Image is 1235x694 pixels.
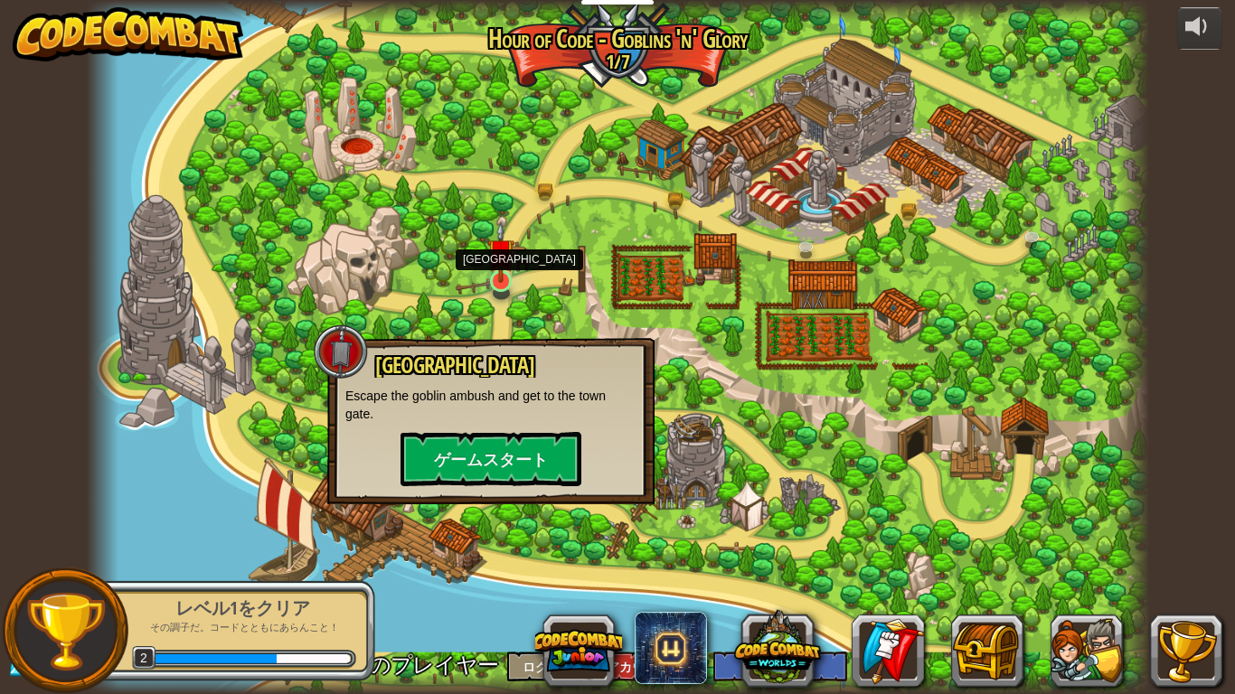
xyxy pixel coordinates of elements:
[487,221,514,283] img: level-banner-unstarted.png
[128,621,356,634] p: その調子だ。コードとともにあらんこと！
[13,7,244,61] img: CodeCombat - Learn how to code by playing a game
[345,387,636,423] p: Escape the goblin ambush and get to the town gate.
[128,596,356,621] div: レベル1をクリア
[1177,7,1222,50] button: 音量を調整する
[306,650,498,679] span: 名無しのプレイヤー
[375,350,534,380] span: [GEOGRAPHIC_DATA]
[507,652,589,681] button: ログイン
[24,590,107,672] img: trophy.png
[401,432,581,486] button: ゲームスタート
[132,646,156,671] span: 2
